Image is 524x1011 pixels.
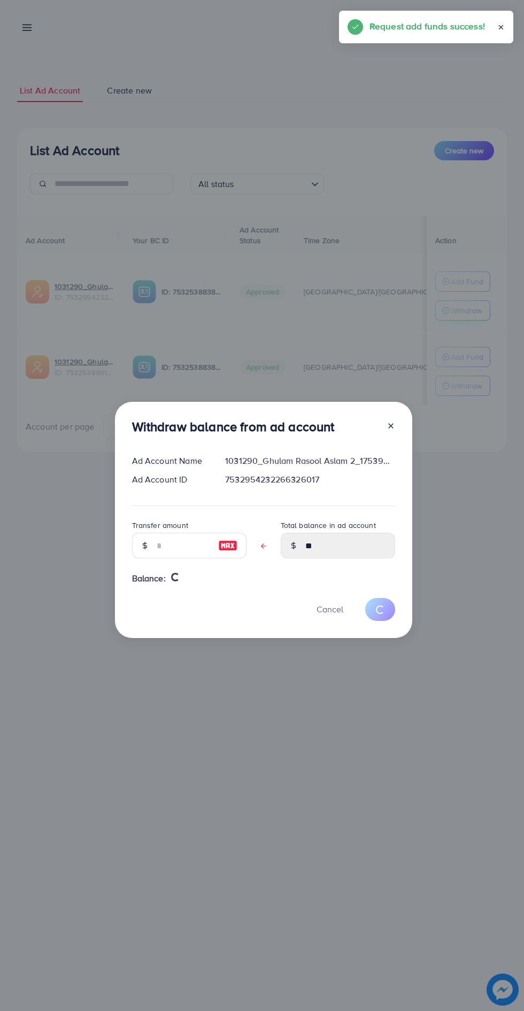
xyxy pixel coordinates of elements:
img: image [218,539,237,552]
span: Balance: [132,572,166,585]
button: Cancel [303,598,357,621]
span: Cancel [317,603,343,615]
div: 1031290_Ghulam Rasool Aslam 2_1753902599199 [217,455,403,467]
h3: Withdraw balance from ad account [132,419,335,434]
h5: Request add funds success! [369,19,485,33]
div: Ad Account Name [124,455,217,467]
label: Transfer amount [132,520,188,531]
div: Ad Account ID [124,473,217,486]
label: Total balance in ad account [281,520,376,531]
div: 7532954232266326017 [217,473,403,486]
